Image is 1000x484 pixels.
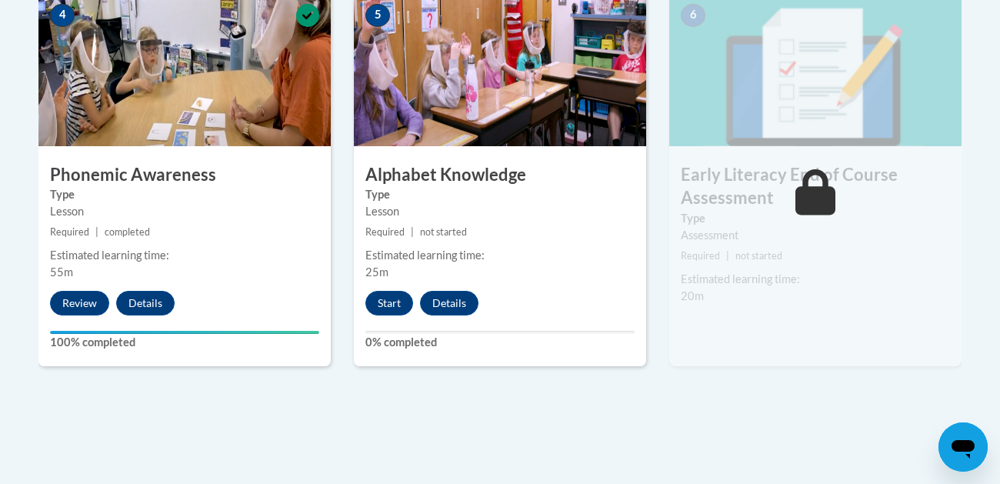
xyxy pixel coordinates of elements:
[365,291,413,315] button: Start
[681,4,705,27] span: 6
[365,186,635,203] label: Type
[420,291,478,315] button: Details
[681,227,950,244] div: Assessment
[354,163,646,187] h3: Alphabet Knowledge
[681,271,950,288] div: Estimated learning time:
[95,226,98,238] span: |
[50,247,319,264] div: Estimated learning time:
[411,226,414,238] span: |
[681,289,704,302] span: 20m
[365,265,388,279] span: 25m
[105,226,150,238] span: completed
[365,4,390,27] span: 5
[50,331,319,334] div: Your progress
[681,210,950,227] label: Type
[50,265,73,279] span: 55m
[420,226,467,238] span: not started
[50,4,75,27] span: 4
[50,291,109,315] button: Review
[38,163,331,187] h3: Phonemic Awareness
[726,250,729,262] span: |
[365,247,635,264] div: Estimated learning time:
[938,422,988,472] iframe: Button to launch messaging window
[50,226,89,238] span: Required
[681,250,720,262] span: Required
[365,334,635,351] label: 0% completed
[50,203,319,220] div: Lesson
[50,334,319,351] label: 100% completed
[116,291,175,315] button: Details
[669,163,962,211] h3: Early Literacy End of Course Assessment
[365,226,405,238] span: Required
[735,250,782,262] span: not started
[50,186,319,203] label: Type
[365,203,635,220] div: Lesson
